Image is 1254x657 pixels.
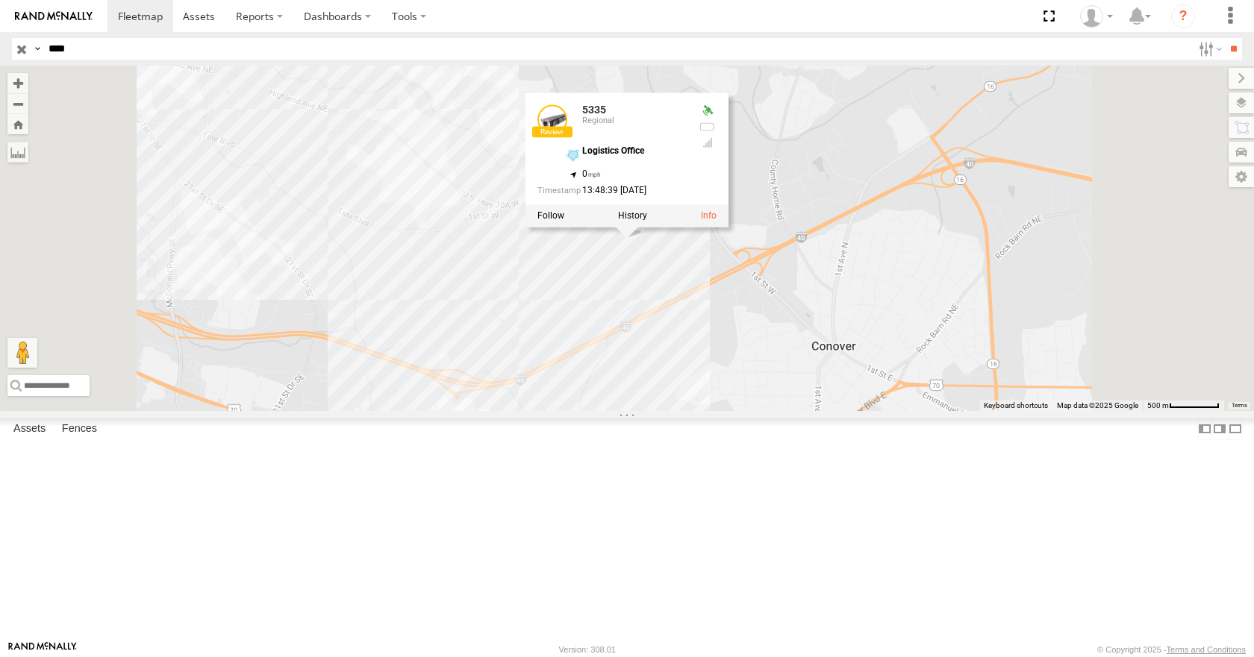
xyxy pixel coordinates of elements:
[537,105,567,135] a: View Asset Details
[6,419,53,440] label: Assets
[1212,418,1227,440] label: Dock Summary Table to the Right
[7,73,28,93] button: Zoom in
[31,38,43,60] label: Search Query
[699,105,717,117] div: Valid GPS Fix
[699,122,717,133] div: No battery health information received from this device.
[701,211,717,221] a: View Asset Details
[1193,38,1225,60] label: Search Filter Options
[7,338,37,368] button: Drag Pegman onto the map to open Street View
[582,104,606,116] a: 5335
[1147,401,1169,409] span: 500 m
[559,645,616,654] div: Version: 308.01
[1232,402,1247,408] a: Terms (opens in new tab)
[7,114,28,134] button: Zoom Home
[582,116,687,125] div: Regional
[8,642,77,657] a: Visit our Website
[537,186,687,195] div: Date/time of location update
[1197,418,1212,440] label: Dock Summary Table to the Left
[1097,645,1246,654] div: © Copyright 2025 -
[15,11,93,22] img: rand-logo.svg
[537,211,564,221] label: Realtime tracking of Asset
[1171,4,1195,28] i: ?
[1075,5,1118,28] div: Todd Sigmon
[1167,645,1246,654] a: Terms and Conditions
[1143,400,1224,411] button: Map Scale: 500 m per 64 pixels
[1228,418,1243,440] label: Hide Summary Table
[582,169,601,180] span: 0
[7,142,28,163] label: Measure
[582,147,687,157] div: Logistics Office
[1229,166,1254,187] label: Map Settings
[984,400,1048,411] button: Keyboard shortcuts
[618,211,647,221] label: View Asset History
[699,137,717,149] div: Last Event GSM Signal Strength
[54,419,104,440] label: Fences
[7,93,28,114] button: Zoom out
[1057,401,1138,409] span: Map data ©2025 Google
